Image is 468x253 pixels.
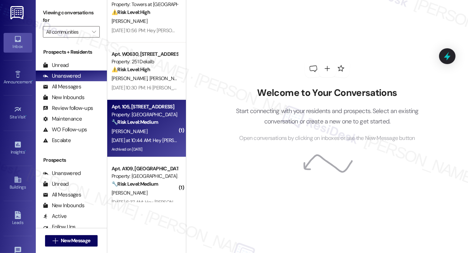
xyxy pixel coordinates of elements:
[43,72,81,80] div: Unanswered
[112,58,178,65] div: Property: 251 Dekalb
[10,6,25,19] img: ResiDesk Logo
[112,1,178,8] div: Property: Towers at [GEOGRAPHIC_DATA]
[43,170,81,177] div: Unanswered
[43,202,84,209] div: New Inbounds
[32,78,33,83] span: •
[4,33,32,52] a: Inbox
[112,165,178,172] div: Apt. A109, [GEOGRAPHIC_DATA][PERSON_NAME]
[112,75,149,82] span: [PERSON_NAME]
[239,134,415,143] span: Open conversations by clicking on inboxes or use the New Message button
[112,18,147,24] span: [PERSON_NAME]
[4,138,32,158] a: Insights •
[225,87,429,99] h2: Welcome to Your Conversations
[4,103,32,123] a: Site Visit •
[45,235,98,247] button: New Message
[112,111,178,118] div: Property: [GEOGRAPHIC_DATA]
[36,48,107,56] div: Prospects + Residents
[112,172,178,180] div: Property: [GEOGRAPHIC_DATA] Apts
[43,7,100,26] label: Viewing conversations for
[112,181,158,187] strong: 🔧 Risk Level: Medium
[25,149,26,154] span: •
[43,62,69,69] div: Unread
[46,26,88,38] input: All communities
[43,191,81,199] div: All Messages
[92,29,96,35] i: 
[26,113,27,118] span: •
[43,83,81,91] div: All Messages
[4,174,32,193] a: Buildings
[43,94,84,101] div: New Inbounds
[112,103,178,111] div: Apt. 105, [STREET_ADDRESS]
[149,75,185,82] span: [PERSON_NAME]
[112,50,178,58] div: Apt. W0630, [STREET_ADDRESS]
[112,66,150,73] strong: ⚠️ Risk Level: High
[225,106,429,126] p: Start connecting with your residents and prospects. Select an existing conversation or create a n...
[43,115,82,123] div: Maintenance
[112,128,147,135] span: [PERSON_NAME]
[43,126,87,133] div: WO Follow-ups
[43,137,71,144] div: Escalate
[43,213,67,220] div: Active
[112,190,147,196] span: [PERSON_NAME]
[112,9,150,15] strong: ⚠️ Risk Level: High
[43,180,69,188] div: Unread
[36,156,107,164] div: Prospects
[43,104,93,112] div: Review follow-ups
[111,145,178,154] div: Archived on [DATE]
[4,209,32,228] a: Leads
[112,119,158,125] strong: 🔧 Risk Level: Medium
[112,137,435,143] div: [DATE] at 10:44 AM: Hey [PERSON_NAME], we appreciate your text! We'll be back at 11AM to help you...
[61,237,90,244] span: New Message
[53,238,58,244] i: 
[112,199,428,205] div: [DATE] 6:37 AM: Hey [PERSON_NAME], we appreciate your text! We'll be back at 11AM to help you out...
[43,223,76,231] div: Follow Ups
